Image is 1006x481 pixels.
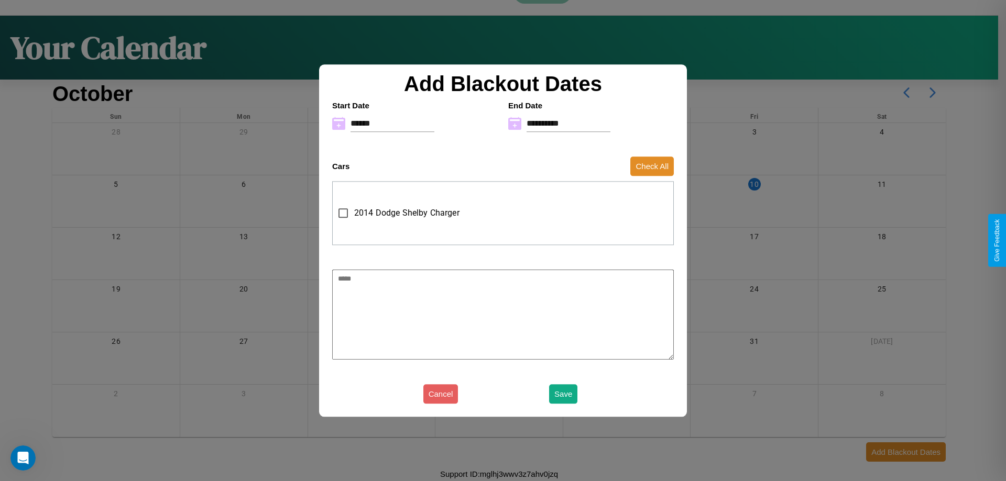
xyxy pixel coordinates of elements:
[327,72,679,96] h2: Add Blackout Dates
[993,219,1001,262] div: Give Feedback
[423,384,458,404] button: Cancel
[549,384,577,404] button: Save
[332,101,498,110] h4: Start Date
[354,207,460,219] span: 2014 Dodge Shelby Charger
[630,156,674,176] button: Check All
[332,162,349,171] h4: Cars
[508,101,674,110] h4: End Date
[10,445,36,471] iframe: Intercom live chat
